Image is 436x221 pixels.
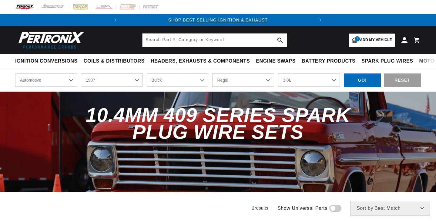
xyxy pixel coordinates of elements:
[314,14,327,26] button: Translation missing: en.sections.announcements.next_announcement
[143,34,287,47] input: Search Part #, Category or Keyword
[350,201,430,216] select: Sort by
[148,54,253,68] summary: Headers, Exhausts & Components
[212,73,274,87] select: Model
[84,58,145,64] span: Coils & Distributors
[299,54,358,68] summary: Battery Products
[81,73,143,87] select: Year
[151,58,250,64] span: Headers, Exhausts & Components
[86,104,350,143] span: 10.4mm 409 Series Spark Plug Wire Sets
[109,14,122,26] button: Translation missing: en.sections.announcements.previous_announcement
[357,206,373,211] span: Sort by
[252,206,268,210] span: 2 results
[147,73,209,87] select: Make
[15,73,77,87] select: Ride Type
[278,73,340,87] select: Engine
[168,18,268,22] a: SHOP BEST SELLING IGNITION & EXHAUST
[384,73,421,87] div: RESET
[122,17,314,23] div: 1 of 2
[122,17,314,23] div: Announcement
[15,54,81,68] summary: Ignition Conversions
[273,34,287,47] button: search button
[358,54,416,68] summary: Spark Plug Wires
[15,58,78,64] span: Ignition Conversions
[256,58,296,64] span: Engine Swaps
[253,54,299,68] summary: Engine Swaps
[302,58,355,64] span: Battery Products
[361,58,413,64] span: Spark Plug Wires
[355,36,360,41] span: 1
[344,73,381,87] div: GO!
[360,37,392,43] span: Add my vehicle
[349,34,395,47] a: 1Add my vehicle
[81,54,148,68] summary: Coils & Distributors
[277,204,327,212] span: Show Universal Parts
[15,30,85,50] img: Pertronix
